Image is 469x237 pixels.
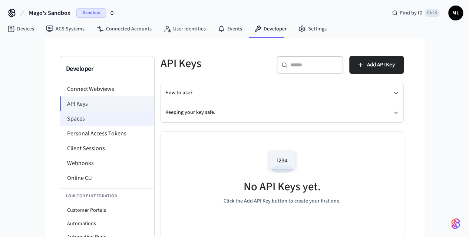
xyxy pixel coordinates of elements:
[60,188,154,204] li: Low Code Integration
[448,6,463,20] button: ML
[1,22,40,36] a: Devices
[60,96,154,111] li: API Keys
[367,60,395,70] span: Add API Key
[60,111,154,126] li: Spaces
[60,156,154,171] li: Webhooks
[165,103,399,122] button: Keeping your key safe.
[60,204,154,217] li: Customer Portals
[60,82,154,96] li: Connect Webviews
[29,9,70,17] span: Mago's Sandbox
[386,6,445,20] div: Find by IDCtrl K
[60,217,154,230] li: Automations
[60,126,154,141] li: Personal Access Tokens
[248,22,293,36] a: Developer
[349,56,404,74] button: Add API Key
[212,22,248,36] a: Events
[293,22,333,36] a: Settings
[449,6,462,20] span: ML
[66,64,148,74] h3: Developer
[60,171,154,185] li: Online CLI
[400,9,423,17] span: Find by ID
[224,197,341,205] p: Click the Add API Key button to create your first one.
[244,179,321,194] h5: No API Keys yet.
[451,218,460,230] img: SeamLogoGradient.69752ec5.svg
[76,8,106,18] span: Sandbox
[265,147,299,178] img: Access Codes Empty State
[90,22,158,36] a: Connected Accounts
[425,9,439,17] span: Ctrl K
[60,141,154,156] li: Client Sessions
[161,56,268,71] h5: API Keys
[40,22,90,36] a: ACS Systems
[165,83,399,103] button: How to use?
[158,22,212,36] a: User Identities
